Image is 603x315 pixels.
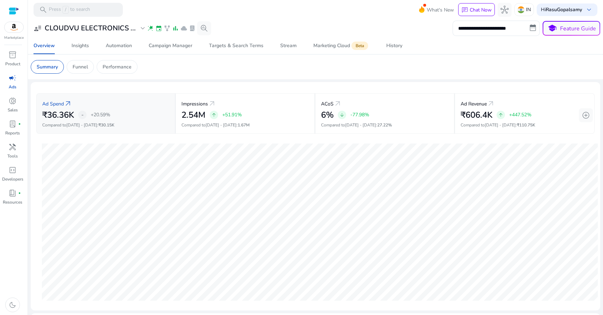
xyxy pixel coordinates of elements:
div: Campaign Manager [149,43,192,48]
p: Tools [7,153,18,159]
span: event [155,25,162,32]
span: - [81,111,84,119]
span: arrow_upward [211,112,217,118]
span: code_blocks [8,166,17,174]
p: Ad Revenue [461,100,487,108]
p: Impressions [181,100,208,108]
span: [DATE] - [DATE] [66,122,97,128]
a: arrow_outward [64,100,72,108]
h2: ₹606.4K [461,110,492,120]
span: fiber_manual_record [18,192,21,195]
p: +51.91% [222,111,242,118]
span: What's New [427,4,454,16]
b: RasuGopalsamy [546,6,582,13]
div: History [386,43,402,48]
span: family_history [164,25,171,32]
a: arrow_outward [487,100,495,108]
p: Feature Guide [560,24,596,33]
span: campaign [8,74,17,82]
span: [DATE] - [DATE] [345,122,376,128]
img: in.svg [518,6,524,13]
p: IN [526,3,531,16]
span: 1.67M [238,122,250,128]
div: Insights [72,43,89,48]
h2: 2.54M [181,110,206,120]
span: [DATE] - [DATE] [485,122,516,128]
p: Compared to : [461,122,589,128]
p: ACoS [321,100,334,108]
p: Developers [2,176,23,182]
span: book_4 [8,189,17,197]
span: arrow_upward [498,112,504,118]
span: [DATE] - [DATE] [206,122,237,128]
span: arrow_downward [339,112,345,118]
button: search_insights [197,21,211,35]
span: school [547,23,557,34]
p: Sales [8,107,18,113]
p: Reports [5,130,20,136]
p: Performance [103,63,132,71]
span: hub [500,6,509,14]
span: inventory_2 [8,51,17,59]
p: Press to search [49,6,90,14]
span: keyboard_arrow_down [585,6,593,14]
span: fiber_manual_record [18,123,21,125]
p: Compared to : [42,122,169,128]
span: ₹110.75K [517,122,535,128]
h2: 6% [321,110,334,120]
span: 27.22% [377,122,392,128]
span: / [62,6,69,14]
p: Funnel [73,63,88,71]
p: -77.98% [350,111,369,118]
span: donut_small [8,97,17,105]
p: Resources [3,199,22,205]
p: Ads [9,84,16,90]
h3: CLOUDVU ELECTRONICS ... [45,24,136,32]
span: bar_chart [172,25,179,32]
p: Product [5,61,20,67]
span: handyman [8,143,17,151]
div: Stream [280,43,297,48]
span: search [39,6,47,14]
p: +20.59% [91,111,110,118]
span: search_insights [200,24,208,32]
p: Compared to : [181,122,309,128]
span: dark_mode [8,301,17,309]
span: lab_profile [189,25,196,32]
span: lab_profile [8,120,17,128]
p: Compared to : [321,122,448,128]
button: chatChat Now [458,3,495,16]
button: schoolFeature Guide [543,21,600,36]
span: add_circle [582,111,590,119]
p: Marketplace [4,35,24,41]
button: hub [498,3,512,17]
span: user_attributes [33,24,42,32]
span: expand_more [139,24,147,32]
span: chat [461,7,468,14]
a: arrow_outward [208,100,216,108]
p: +447.52% [509,111,531,118]
p: Summary [37,63,58,71]
div: Marketing Cloud [313,43,370,49]
span: wand_stars [147,25,154,32]
h2: ₹36.36K [42,110,74,120]
span: ₹30.15K [98,122,114,128]
div: Automation [106,43,132,48]
a: arrow_outward [334,100,342,108]
div: Overview [33,43,55,48]
img: amazon.svg [5,22,23,32]
p: Ad Spend [42,100,64,108]
p: Chat Now [470,7,492,13]
span: cloud [180,25,187,32]
div: Targets & Search Terms [209,43,263,48]
span: Beta [351,42,368,50]
p: Hi [541,7,582,12]
button: add_circle [579,108,593,122]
